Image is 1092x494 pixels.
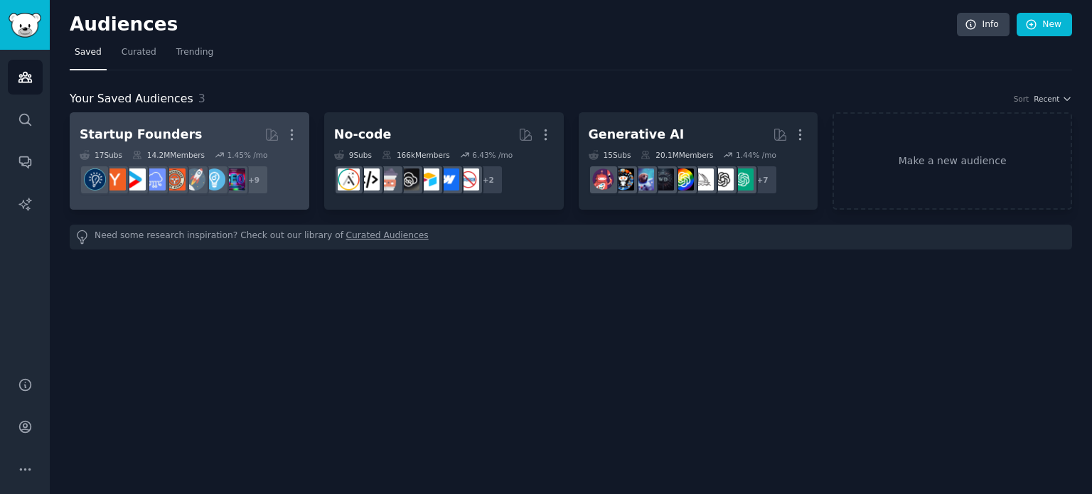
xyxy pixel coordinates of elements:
[473,165,503,195] div: + 2
[324,112,564,210] a: No-code9Subs166kMembers6.43% /mo+2nocodewebflowAirtableNoCodeSaaSnocodelowcodeNoCodeMovementAdalo
[732,168,754,190] img: ChatGPT
[589,126,685,144] div: Generative AI
[70,14,957,36] h2: Audiences
[334,150,372,160] div: 9 Sub s
[612,168,634,190] img: aiArt
[632,168,654,190] img: StableDiffusion
[183,168,205,190] img: startups
[80,126,202,144] div: Startup Founders
[84,168,106,190] img: Entrepreneurship
[198,92,205,105] span: 3
[378,168,400,190] img: nocodelowcode
[223,168,245,190] img: SEO
[437,168,459,190] img: webflow
[70,41,107,70] a: Saved
[124,168,146,190] img: startup
[171,41,218,70] a: Trending
[227,150,267,160] div: 1.45 % /mo
[833,112,1072,210] a: Make a new audience
[1034,94,1059,104] span: Recent
[70,225,1072,249] div: Need some research inspiration? Check out our library of
[736,150,776,160] div: 1.44 % /mo
[592,168,614,190] img: dalle2
[397,168,419,190] img: NoCodeSaaS
[472,150,513,160] div: 6.43 % /mo
[132,150,205,160] div: 14.2M Members
[579,112,818,210] a: Generative AI15Subs20.1MMembers1.44% /mo+7ChatGPTOpenAImidjourneyGPT3weirddalleStableDiffusionaiA...
[672,168,694,190] img: GPT3
[748,165,778,195] div: + 7
[358,168,380,190] img: NoCodeMovement
[338,168,360,190] img: Adalo
[75,46,102,59] span: Saved
[1017,13,1072,37] a: New
[117,41,161,70] a: Curated
[70,112,309,210] a: Startup Founders17Subs14.2MMembers1.45% /mo+9SEOEntrepreneurstartupsEntrepreneurRideAlongSaaSstar...
[589,150,631,160] div: 15 Sub s
[144,168,166,190] img: SaaS
[382,150,450,160] div: 166k Members
[652,168,674,190] img: weirddalle
[712,168,734,190] img: OpenAI
[70,90,193,108] span: Your Saved Audiences
[80,150,122,160] div: 17 Sub s
[176,46,213,59] span: Trending
[346,230,429,245] a: Curated Audiences
[9,13,41,38] img: GummySearch logo
[457,168,479,190] img: nocode
[239,165,269,195] div: + 9
[957,13,1010,37] a: Info
[417,168,439,190] img: Airtable
[641,150,713,160] div: 20.1M Members
[164,168,186,190] img: EntrepreneurRideAlong
[1034,94,1072,104] button: Recent
[122,46,156,59] span: Curated
[1014,94,1029,104] div: Sort
[104,168,126,190] img: ycombinator
[334,126,392,144] div: No-code
[692,168,714,190] img: midjourney
[203,168,225,190] img: Entrepreneur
